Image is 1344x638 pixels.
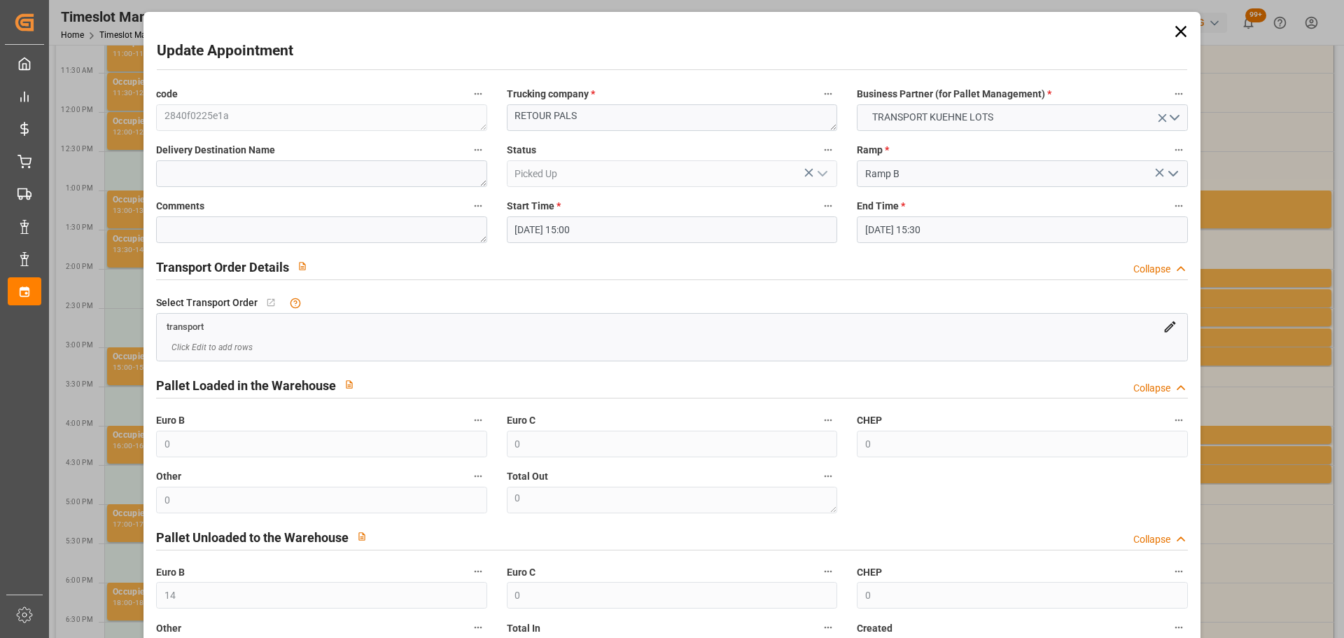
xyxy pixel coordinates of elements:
button: CHEP [1170,411,1188,429]
span: Select Transport Order [156,296,258,310]
button: CHEP [1170,562,1188,581]
span: TRANSPORT KUEHNE LOTS [865,110,1000,125]
button: Total Out [819,467,837,485]
div: Collapse [1133,262,1170,277]
input: DD-MM-YYYY HH:MM [507,216,837,243]
button: code [469,85,487,103]
span: Total Out [507,469,548,484]
textarea: 0 [507,487,837,513]
span: Created [857,621,892,636]
span: Euro C [507,565,535,580]
h2: Pallet Loaded in the Warehouse [156,376,336,395]
button: Comments [469,197,487,215]
span: code [156,87,178,102]
span: Euro B [156,413,185,428]
button: Total In [819,618,837,637]
span: Status [507,143,536,158]
button: Euro B [469,562,487,581]
button: Ramp * [1170,141,1188,159]
span: transport [167,321,204,332]
span: Total In [507,621,540,636]
button: Other [469,618,487,637]
textarea: 2840f0225e1a [156,104,486,131]
span: Euro B [156,565,185,580]
span: Delivery Destination Name [156,143,275,158]
span: CHEP [857,413,882,428]
button: open menu [857,104,1187,131]
button: open menu [811,163,832,185]
h2: Transport Order Details [156,258,289,277]
button: Created [1170,618,1188,637]
input: DD-MM-YYYY HH:MM [857,216,1187,243]
button: View description [336,371,363,398]
input: Type to search/select [857,160,1187,187]
span: Other [156,469,181,484]
textarea: RETOUR PALS [507,104,837,131]
div: Collapse [1133,532,1170,547]
button: Status [819,141,837,159]
button: View description [289,253,316,279]
button: End Time * [1170,197,1188,215]
span: Start Time [507,199,561,214]
button: Other [469,467,487,485]
button: Euro C [819,411,837,429]
span: Business Partner (for Pallet Management) [857,87,1051,102]
span: Other [156,621,181,636]
span: End Time [857,199,905,214]
a: transport [167,320,204,331]
button: Trucking company * [819,85,837,103]
span: Trucking company [507,87,595,102]
button: Delivery Destination Name [469,141,487,159]
h2: Update Appointment [157,40,293,62]
button: Start Time * [819,197,837,215]
span: Ramp [857,143,889,158]
button: Euro C [819,562,837,581]
div: Collapse [1133,381,1170,396]
h2: Pallet Unloaded to the Warehouse [156,528,349,547]
span: Euro C [507,413,535,428]
button: Business Partner (for Pallet Management) * [1170,85,1188,103]
span: Click Edit to add rows [171,341,253,354]
span: Comments [156,199,204,214]
button: open menu [1161,163,1182,185]
input: Type to search/select [507,160,837,187]
button: Euro B [469,411,487,429]
span: CHEP [857,565,882,580]
button: View description [349,523,375,550]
